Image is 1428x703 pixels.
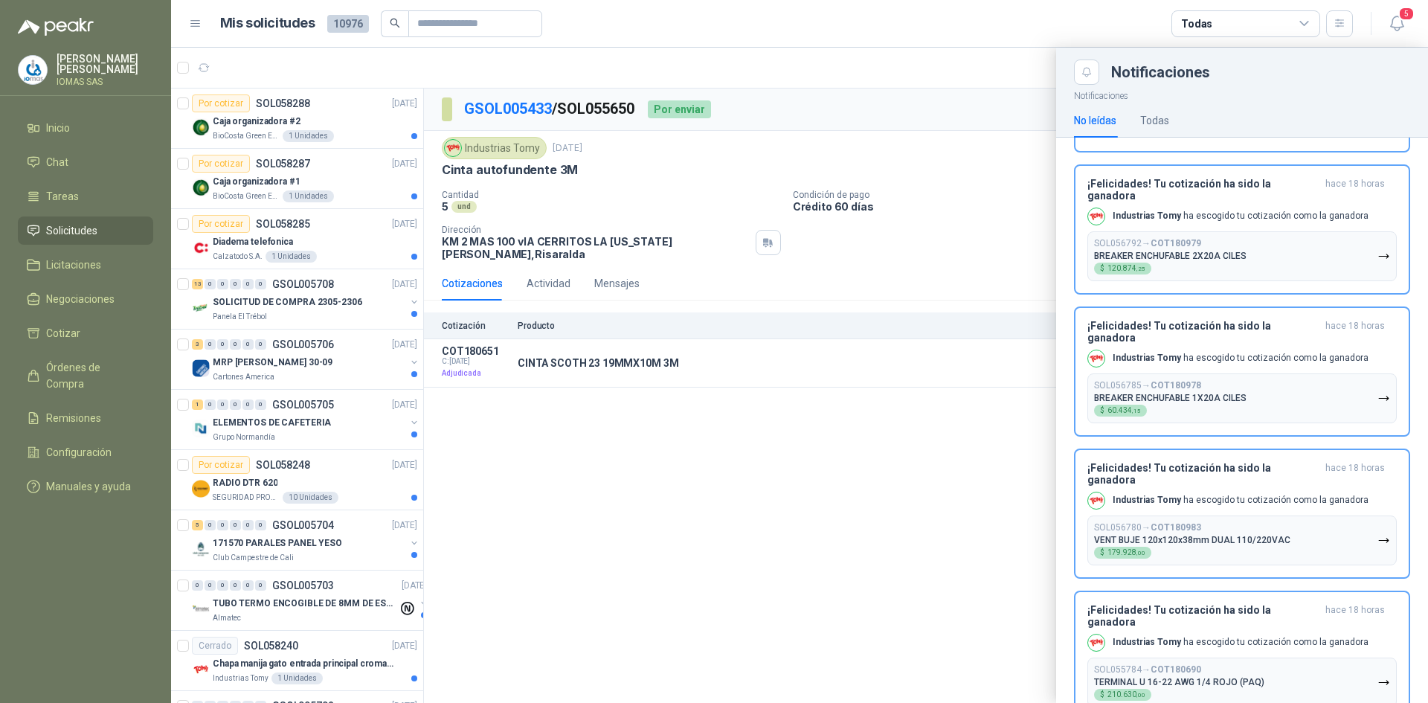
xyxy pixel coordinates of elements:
[46,478,131,495] span: Manuales y ayuda
[57,54,153,74] p: [PERSON_NAME] [PERSON_NAME]
[1136,266,1145,272] span: ,25
[1136,550,1145,556] span: ,00
[46,257,101,273] span: Licitaciones
[46,222,97,239] span: Solicitudes
[1094,393,1247,403] p: BREAKER ENCHUFABLE 1X20A CILES
[1074,112,1116,129] div: No leídas
[18,438,153,466] a: Configuración
[18,148,153,176] a: Chat
[19,56,47,84] img: Company Logo
[46,291,115,307] span: Negociaciones
[46,120,70,136] span: Inicio
[1087,320,1319,344] h3: ¡Felicidades! Tu cotización ha sido la ganadora
[1325,178,1385,202] span: hace 18 horas
[1111,65,1410,80] div: Notificaciones
[220,13,315,34] h1: Mis solicitudes
[1113,637,1181,647] b: Industrias Tomy
[1094,380,1201,391] p: SOL056785 →
[1383,10,1410,37] button: 5
[1094,689,1151,701] div: $
[18,472,153,501] a: Manuales y ayuda
[1113,495,1181,505] b: Industrias Tomy
[1151,664,1201,675] b: COT180690
[1107,549,1145,556] span: 179.928
[1113,636,1368,649] p: ha escogido tu cotización como la ganadora
[1151,238,1201,248] b: COT180979
[1074,306,1410,437] button: ¡Felicidades! Tu cotización ha sido la ganadorahace 18 horas Company LogoIndustrias Tomy ha escog...
[46,444,112,460] span: Configuración
[1107,265,1145,272] span: 120.874
[18,114,153,142] a: Inicio
[1087,178,1319,202] h3: ¡Felicidades! Tu cotización ha sido la ganadora
[1087,516,1397,565] button: SOL056780→COT180983VENT BUJE 120x120x38mm DUAL 110/220VAC$179.928,00
[18,319,153,347] a: Cotizar
[57,77,153,86] p: IOMAS SAS
[46,154,68,170] span: Chat
[1136,692,1145,699] span: ,00
[1094,535,1290,545] p: VENT BUJE 120x120x38mm DUAL 110/220VAC
[1132,408,1141,414] span: ,15
[1094,664,1201,675] p: SOL055784 →
[1325,462,1385,486] span: hace 18 horas
[1088,208,1104,225] img: Company Logo
[1088,350,1104,367] img: Company Logo
[1087,373,1397,423] button: SOL056785→COT180978BREAKER ENCHUFABLE 1X20A CILES$60.434,15
[46,188,79,205] span: Tareas
[1151,522,1201,533] b: COT180983
[1088,492,1104,509] img: Company Logo
[1094,251,1247,261] p: BREAKER ENCHUFABLE 2X20A CILES
[1325,320,1385,344] span: hace 18 horas
[1325,604,1385,628] span: hace 18 horas
[18,251,153,279] a: Licitaciones
[1113,211,1181,221] b: Industrias Tomy
[1094,238,1201,249] p: SOL056792 →
[1113,353,1181,363] b: Industrias Tomy
[18,18,94,36] img: Logo peakr
[1107,691,1145,699] span: 210.630
[1087,231,1397,281] button: SOL056792→COT180979BREAKER ENCHUFABLE 2X20A CILES$120.874,25
[18,216,153,245] a: Solicitudes
[1074,164,1410,295] button: ¡Felicidades! Tu cotización ha sido la ganadorahace 18 horas Company LogoIndustrias Tomy ha escog...
[1056,85,1428,103] p: Notificaciones
[1094,405,1147,417] div: $
[1087,462,1319,486] h3: ¡Felicidades! Tu cotización ha sido la ganadora
[1181,16,1212,32] div: Todas
[1398,7,1415,21] span: 5
[18,404,153,432] a: Remisiones
[46,359,139,392] span: Órdenes de Compra
[1113,210,1368,222] p: ha escogido tu cotización como la ganadora
[18,182,153,211] a: Tareas
[1074,60,1099,85] button: Close
[1094,677,1264,687] p: TERMINAL U 16-22 AWG 1/4 ROJO (PAQ)
[390,18,400,28] span: search
[1087,604,1319,628] h3: ¡Felicidades! Tu cotización ha sido la ganadora
[1113,494,1368,507] p: ha escogido tu cotización como la ganadora
[46,325,80,341] span: Cotizar
[1140,112,1169,129] div: Todas
[1094,547,1151,559] div: $
[1151,380,1201,391] b: COT180978
[1074,449,1410,579] button: ¡Felicidades! Tu cotización ha sido la ganadorahace 18 horas Company LogoIndustrias Tomy ha escog...
[1107,407,1141,414] span: 60.434
[1088,635,1104,651] img: Company Logo
[46,410,101,426] span: Remisiones
[327,15,369,33] span: 10976
[18,285,153,313] a: Negociaciones
[1094,522,1201,533] p: SOL056780 →
[1113,352,1368,365] p: ha escogido tu cotización como la ganadora
[1094,263,1151,275] div: $
[18,353,153,398] a: Órdenes de Compra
